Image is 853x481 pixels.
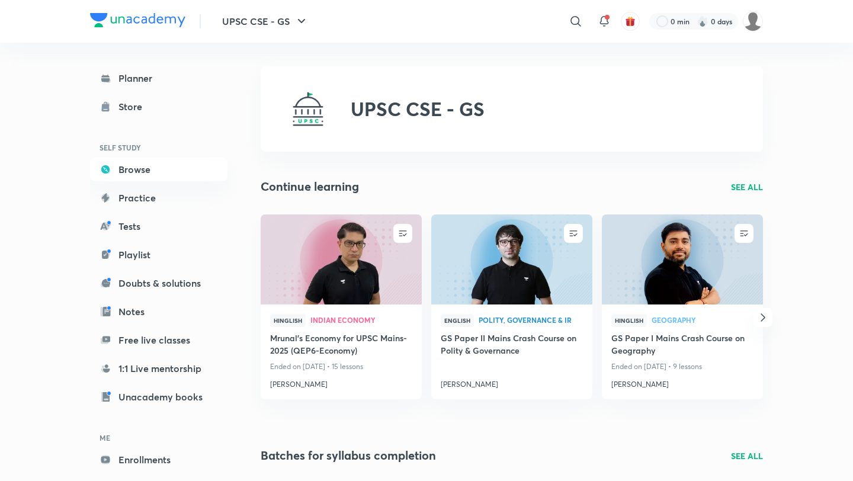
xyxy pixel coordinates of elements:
img: Ajit [743,11,763,31]
img: UPSC CSE - GS [289,90,327,128]
a: [PERSON_NAME] [270,374,412,390]
a: Notes [90,300,227,323]
a: 1:1 Live mentorship [90,357,227,380]
a: Mrunal’s Economy for UPSC Mains-2025 (QEP6-Economy) [270,332,412,359]
a: Playlist [90,243,227,267]
a: Store [90,95,227,118]
h2: Continue learning [261,178,359,195]
a: Practice [90,186,227,210]
span: Indian Economy [310,316,412,323]
a: Browse [90,158,227,181]
button: UPSC CSE - GS [215,9,316,33]
img: new-thumbnail [600,213,764,305]
img: Company Logo [90,13,185,27]
a: [PERSON_NAME] [611,374,753,390]
img: new-thumbnail [429,213,594,305]
a: Polity, Governance & IR [479,316,583,325]
span: Hinglish [270,314,306,327]
h2: Batches for syllabus completion [261,447,436,464]
a: Geography [652,316,753,325]
span: English [441,314,474,327]
span: Polity, Governance & IR [479,316,583,323]
a: GS Paper II Mains Crash Course on Polity & Governance [441,332,583,359]
span: Geography [652,316,753,323]
p: Ended on [DATE] • 9 lessons [611,359,753,374]
a: SEE ALL [731,181,763,193]
a: SEE ALL [731,450,763,462]
p: Ended on [DATE] • 15 lessons [270,359,412,374]
a: new-thumbnail [431,214,592,304]
a: Company Logo [90,13,185,30]
a: [PERSON_NAME] [441,374,583,390]
button: avatar [621,12,640,31]
h2: UPSC CSE - GS [351,98,485,120]
h6: ME [90,428,227,448]
img: streak [697,15,708,27]
a: Free live classes [90,328,227,352]
h6: SELF STUDY [90,137,227,158]
a: Doubts & solutions [90,271,227,295]
a: Unacademy books [90,385,227,409]
div: Store [118,100,149,114]
span: Hinglish [611,314,647,327]
img: avatar [625,16,636,27]
a: new-thumbnail [602,214,763,304]
a: Indian Economy [310,316,412,325]
a: Tests [90,214,227,238]
a: Planner [90,66,227,90]
img: new-thumbnail [259,213,423,305]
a: GS Paper I Mains Crash Course on Geography [611,332,753,359]
a: Enrollments [90,448,227,472]
a: new-thumbnail [261,214,422,304]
